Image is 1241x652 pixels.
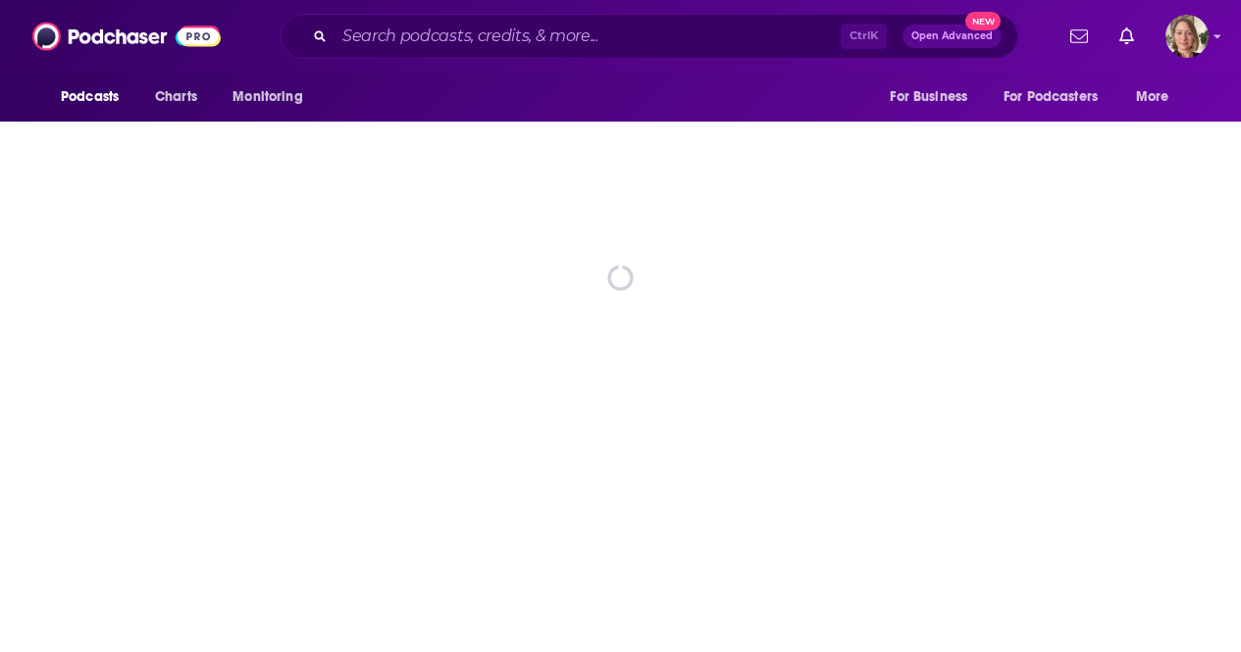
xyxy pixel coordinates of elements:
span: For Podcasters [1004,83,1098,111]
img: User Profile [1165,15,1209,58]
a: Charts [142,78,209,116]
span: Charts [155,83,197,111]
button: open menu [991,78,1126,116]
img: Podchaser - Follow, Share and Rate Podcasts [32,18,221,55]
input: Search podcasts, credits, & more... [335,21,841,52]
a: Show notifications dropdown [1112,20,1142,53]
span: New [965,12,1001,30]
button: Open AdvancedNew [903,25,1002,48]
button: Show profile menu [1165,15,1209,58]
span: Open Advanced [911,31,993,41]
button: open menu [876,78,992,116]
a: Show notifications dropdown [1062,20,1096,53]
div: Search podcasts, credits, & more... [281,14,1018,59]
span: For Business [890,83,967,111]
span: Monitoring [233,83,302,111]
button: open menu [47,78,144,116]
span: Ctrl K [841,24,887,49]
button: open menu [1122,78,1194,116]
button: open menu [219,78,328,116]
span: Logged in as AriFortierPr [1165,15,1209,58]
span: More [1136,83,1169,111]
span: Podcasts [61,83,119,111]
